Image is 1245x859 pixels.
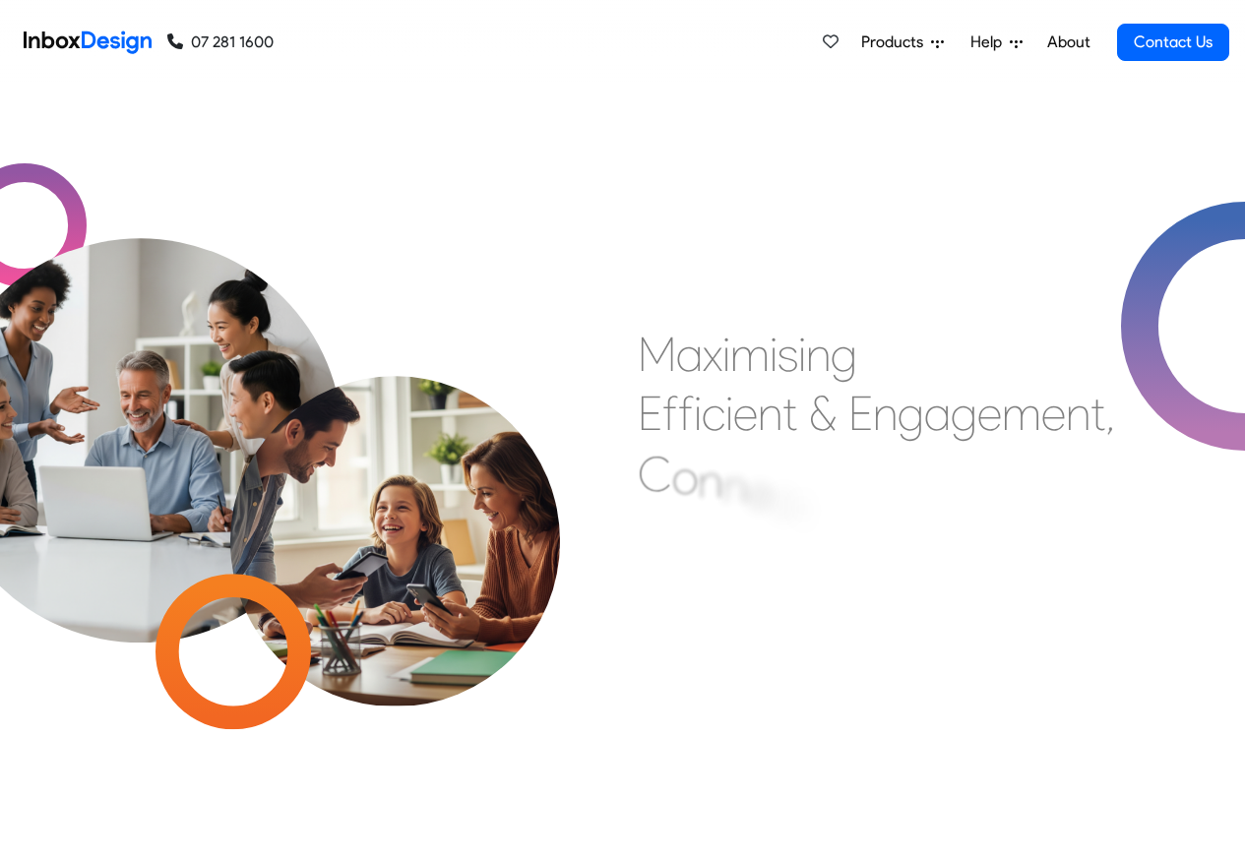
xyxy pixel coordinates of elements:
div: t [795,478,810,537]
div: i [725,384,733,443]
div: a [924,384,951,443]
div: t [1090,384,1105,443]
div: c [702,384,725,443]
div: m [1002,384,1041,443]
div: g [831,325,857,384]
a: Help [963,23,1030,62]
div: s [778,325,798,384]
div: e [747,462,772,522]
div: n [873,384,898,443]
div: g [951,384,977,443]
div: n [818,499,842,558]
div: e [733,384,758,443]
div: n [1066,384,1090,443]
div: & [809,384,837,443]
div: n [722,457,747,516]
div: a [676,325,703,384]
div: t [782,384,797,443]
div: C [638,445,672,504]
span: Help [970,31,1010,54]
div: i [694,384,702,443]
div: f [678,384,694,443]
a: About [1041,23,1095,62]
div: o [672,448,698,507]
img: parents_with_child.png [189,294,601,706]
div: i [798,325,806,384]
div: , [1105,384,1115,443]
div: e [977,384,1002,443]
a: 07 281 1600 [167,31,274,54]
div: m [730,325,770,384]
div: i [770,325,778,384]
div: c [772,469,795,528]
div: f [662,384,678,443]
div: e [1041,384,1066,443]
div: i [722,325,730,384]
div: E [848,384,873,443]
a: Contact Us [1117,24,1229,61]
span: Products [861,31,931,54]
div: Maximising Efficient & Engagement, Connecting Schools, Families, and Students. [638,325,1115,620]
div: M [638,325,676,384]
a: Products [853,23,952,62]
div: n [698,451,722,510]
div: n [806,325,831,384]
div: i [810,488,818,547]
div: E [638,384,662,443]
div: g [898,384,924,443]
div: x [703,325,722,384]
div: n [758,384,782,443]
